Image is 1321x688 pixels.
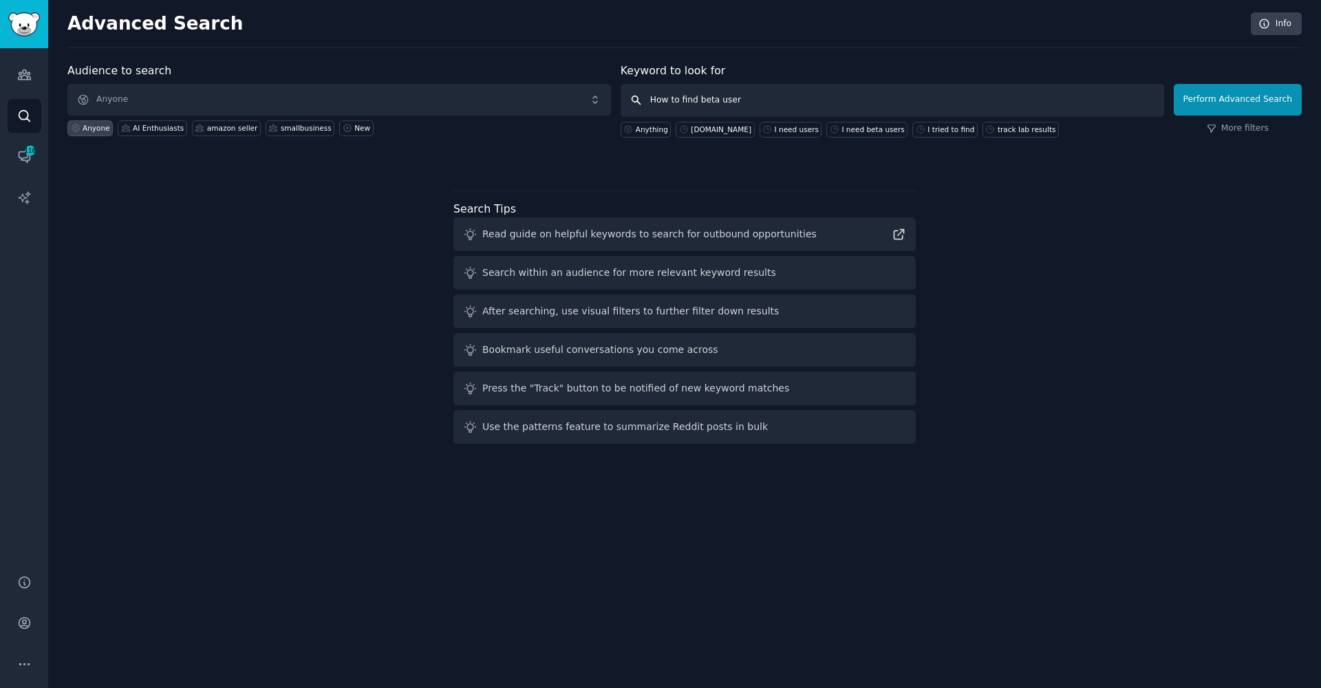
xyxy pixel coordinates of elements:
a: 118 [8,140,41,173]
div: I tried to find [927,125,974,134]
div: Read guide on helpful keywords to search for outbound opportunities [482,227,817,241]
div: After searching, use visual filters to further filter down results [482,304,779,319]
input: Any keyword [621,84,1164,117]
button: Perform Advanced Search [1174,84,1302,116]
div: I need users [775,125,819,134]
h2: Advanced Search [67,13,1243,35]
label: Keyword to look for [621,64,726,77]
a: New [339,120,373,136]
a: Info [1251,12,1302,36]
div: [DOMAIN_NAME] [691,125,751,134]
span: 118 [24,146,36,155]
label: Search Tips [453,202,516,215]
div: Anyone [83,123,110,133]
a: More filters [1207,122,1269,135]
img: GummySearch logo [8,12,40,36]
div: Anything [636,125,668,134]
div: I need beta users [841,125,904,134]
div: Press the "Track" button to be notified of new keyword matches [482,381,789,396]
div: track lab results [998,125,1056,134]
div: Use the patterns feature to summarize Reddit posts in bulk [482,420,768,434]
div: New [354,123,370,133]
div: AI Enthusiasts [133,123,184,133]
div: smallbusiness [281,123,332,133]
button: Anyone [67,84,611,116]
div: amazon seller [207,123,258,133]
label: Audience to search [67,64,171,77]
div: Search within an audience for more relevant keyword results [482,266,776,280]
div: Bookmark useful conversations you come across [482,343,718,357]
